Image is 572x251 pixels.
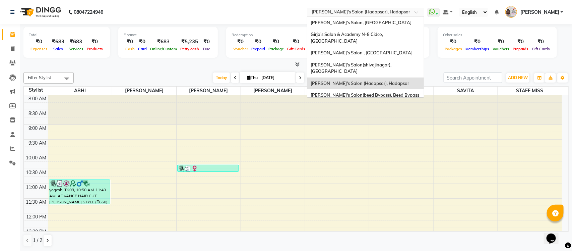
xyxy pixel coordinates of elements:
span: 1 / 2 [33,237,42,244]
span: [PERSON_NAME] [177,87,241,95]
input: 2025-09-04 [259,73,293,83]
img: pavan [505,6,517,18]
span: [PERSON_NAME] [520,9,559,16]
div: ₹0 [267,38,285,46]
span: Package [267,47,285,51]
span: Card [136,47,148,51]
div: ₹0 [136,38,148,46]
span: Products [85,47,105,51]
span: Cash [124,47,136,51]
div: ₹5,235 [179,38,201,46]
div: ₹0 [250,38,267,46]
div: Redemption [232,32,322,38]
div: 8:30 AM [27,110,48,117]
div: ₹683 [67,38,85,46]
span: Voucher [232,47,250,51]
div: rohini sanadhiya, TK02, 10:20 AM-10:35 AM, EYE + UPPE + FORHEAD (₹130) [178,165,239,171]
div: Stylist [24,87,48,94]
span: Gift Cards [285,47,307,51]
span: Prepaids [511,47,530,51]
div: ₹0 [124,38,136,46]
div: 9:30 AM [27,140,48,147]
span: Expenses [29,47,49,51]
div: ₹0 [85,38,105,46]
div: ₹0 [530,38,552,46]
img: logo [17,3,63,21]
span: Petty cash [179,47,201,51]
span: Sales [52,47,65,51]
span: STAFF MISS [498,87,562,95]
span: Online/Custom [148,47,179,51]
span: [PERSON_NAME]'s Salon(beed Bypass), Beed Bypass [311,92,419,98]
span: RAHUL [305,87,369,95]
div: ₹0 [285,38,307,46]
div: 12:30 PM [25,228,48,235]
div: ₹0 [511,38,530,46]
div: ₹0 [464,38,491,46]
span: ADD NEW [508,75,528,80]
button: ADD NEW [506,73,529,83]
span: ABHI [48,87,112,95]
div: Total [29,32,105,38]
span: [PERSON_NAME]'s Salon , [GEOGRAPHIC_DATA] [311,50,412,55]
span: Filter Stylist [28,75,51,80]
iframe: chat widget [544,224,565,244]
span: Gift Cards [530,47,552,51]
span: Due [201,47,212,51]
div: ₹0 [443,38,464,46]
div: yogesh, TK03, 10:50 AM-11:40 AM, ADVANCE HAIR CUT +[PERSON_NAME] STYLE (₹650) [49,180,110,204]
div: Finance [124,32,212,38]
div: 11:00 AM [25,184,48,191]
div: ₹0 [232,38,250,46]
div: ₹683 [49,38,67,46]
input: Search Appointment [444,72,502,83]
span: Today [213,72,230,83]
span: Memberships [464,47,491,51]
span: [PERSON_NAME]'s Salon, [GEOGRAPHIC_DATA] [311,20,411,25]
div: Other sales [443,32,552,38]
span: Vouchers [491,47,511,51]
div: 9:00 AM [27,125,48,132]
div: 12:00 PM [25,213,48,220]
span: SAVITA [434,87,498,95]
div: 11:30 AM [25,199,48,206]
span: [PERSON_NAME] [241,87,305,95]
div: ₹683 [148,38,179,46]
span: Packages [443,47,464,51]
div: ₹0 [201,38,212,46]
div: 10:30 AM [25,169,48,176]
span: Prepaid [250,47,267,51]
span: [PERSON_NAME]'s Salon (Hadapsar), Hadapsar [311,81,409,86]
div: ₹0 [29,38,49,46]
span: Thu [245,75,259,80]
span: Girja's Salon & Academy N-8 Cidco, [GEOGRAPHIC_DATA] [311,32,384,44]
span: Services [67,47,85,51]
ng-dropdown-panel: Options list [307,16,424,98]
div: 10:00 AM [25,154,48,161]
div: ₹0 [491,38,511,46]
div: 8:00 AM [27,95,48,102]
span: [PERSON_NAME]'s Salon(shivajinagar), [GEOGRAPHIC_DATA] [311,62,392,74]
span: [PERSON_NAME] [112,87,176,95]
b: 08047224946 [74,3,103,21]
